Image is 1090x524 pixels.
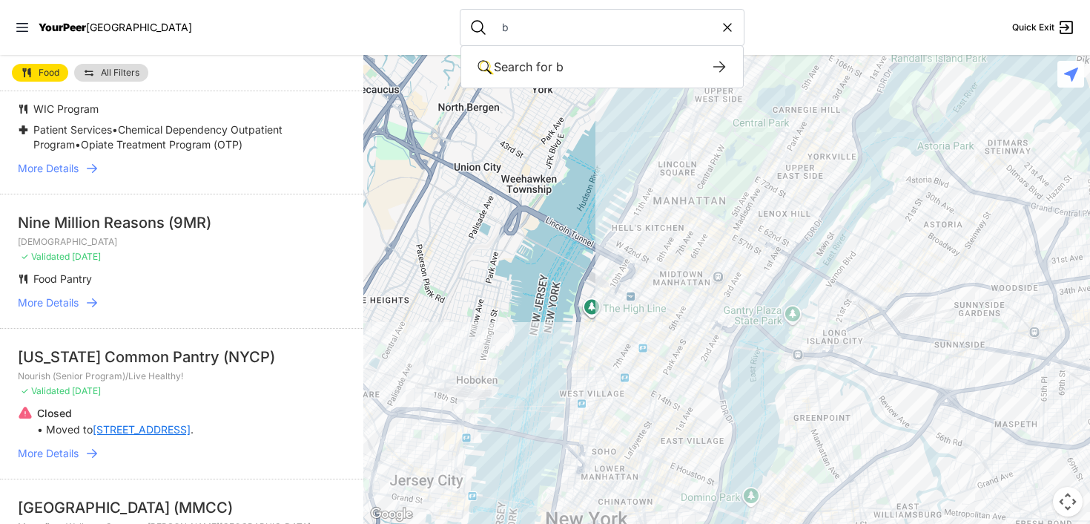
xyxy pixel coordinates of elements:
[1053,487,1083,517] button: Map camera controls
[33,123,112,136] span: Patient Services
[18,347,346,367] div: [US_STATE] Common Pantry (NYCP)
[1012,19,1075,36] a: Quick Exit
[39,68,59,77] span: Food
[93,422,191,437] a: [STREET_ADDRESS]
[33,102,99,115] span: WIC Program
[37,422,194,437] p: • Moved to .
[72,251,101,262] span: [DATE]
[494,59,552,74] span: Search for
[21,385,70,396] span: ✓ Validated
[493,20,720,35] input: Search
[33,272,92,285] span: Food Pantry
[18,446,346,461] a: More Details
[112,123,118,136] span: •
[18,236,346,248] p: [DEMOGRAPHIC_DATA]
[21,251,70,262] span: ✓ Validated
[367,505,416,524] img: Google
[1012,22,1054,33] span: Quick Exit
[75,138,81,151] span: •
[18,295,346,310] a: More Details
[18,497,346,518] div: [GEOGRAPHIC_DATA] (MMCC)
[18,161,346,176] a: More Details
[86,21,192,33] span: [GEOGRAPHIC_DATA]
[12,64,68,82] a: Food
[556,59,564,74] span: b
[39,23,192,32] a: YourPeer[GEOGRAPHIC_DATA]
[18,446,79,461] span: More Details
[18,370,346,382] p: Nourish (Senior Program)/Live Healthy!
[367,505,416,524] a: Open this area in Google Maps (opens a new window)
[18,212,346,233] div: Nine Million Reasons (9MR)
[37,406,194,421] p: Closed
[18,161,79,176] span: More Details
[74,64,148,82] a: All Filters
[81,138,242,151] span: Opiate Treatment Program (OTP)
[18,295,79,310] span: More Details
[39,21,86,33] span: YourPeer
[33,123,283,151] span: Chemical Dependency Outpatient Program
[72,385,101,396] span: [DATE]
[101,68,139,77] span: All Filters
